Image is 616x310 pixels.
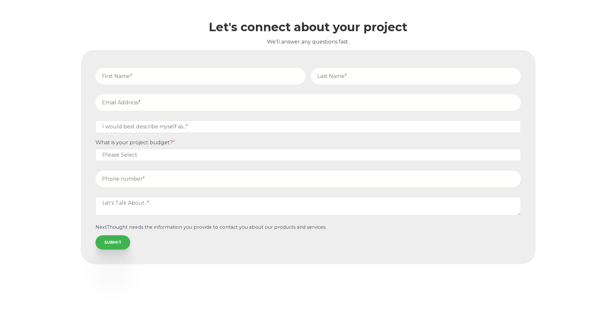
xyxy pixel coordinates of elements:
input: Phone number* [95,171,521,187]
input: Last Name* [311,68,521,84]
h2: Let's connect about your project [81,20,535,34]
p: NextThought needs the information you provide to contact you about our products and services. [95,225,521,230]
p: We'll answer any questions fast. [81,38,535,46]
span: What is your project budget? [95,139,173,146]
input: SUBMIT [95,235,131,250]
input: Email Address* [95,94,521,111]
input: First Name* [95,68,306,84]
